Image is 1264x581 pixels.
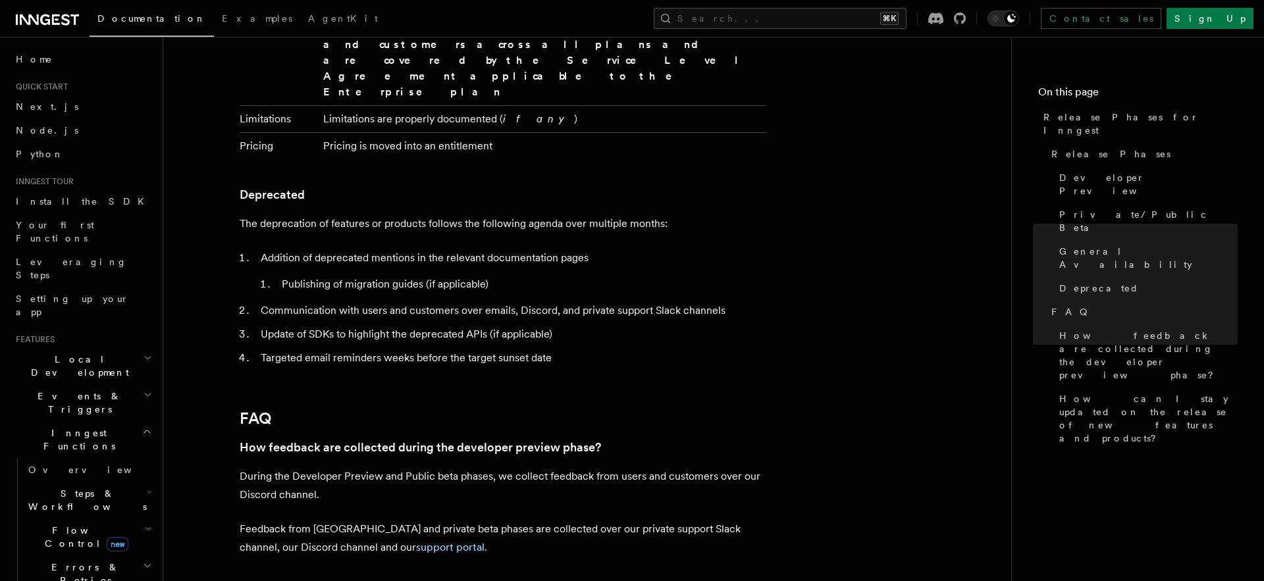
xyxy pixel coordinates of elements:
span: Setting up your app [16,293,129,317]
a: How feedback are collected during the developer preview phase? [240,438,601,457]
span: Release Phases for Inngest [1043,111,1238,137]
span: Your first Functions [16,220,94,243]
p: Feedback from [GEOGRAPHIC_DATA] and private beta phases are collected over our private support Sl... [240,520,766,557]
li: Addition of deprecated mentions in the relevant documentation pages [257,249,766,293]
span: Install the SDK [16,196,152,207]
span: Steps & Workflows [23,487,147,513]
a: FAQ [1046,300,1238,324]
a: Deprecated [1054,276,1238,300]
button: Toggle dark mode [987,11,1019,26]
span: How feedback are collected during the developer preview phase? [1059,329,1238,382]
span: General Availability [1059,245,1238,271]
span: Examples [222,13,292,24]
button: Steps & Workflows [23,482,155,518]
a: Deprecated [240,186,305,204]
a: Examples [214,4,300,36]
button: Flow Controlnew [23,518,155,555]
span: Deprecated [1059,282,1139,295]
span: Developer Preview [1059,171,1238,197]
a: FAQ [240,409,271,428]
span: Inngest Functions [11,426,142,453]
span: Flow Control [23,524,145,550]
td: Limitations [240,105,318,132]
li: Communication with users and customers over emails, Discord, and private support Slack channels [257,301,766,320]
td: Limitations are properly documented ( ) [318,105,766,132]
span: AgentKit [308,13,378,24]
kbd: ⌘K [880,12,899,25]
a: Sign Up [1167,8,1253,29]
a: Install the SDK [11,189,155,213]
span: Events & Triggers [11,390,144,416]
span: Documentation [97,13,206,24]
li: Update of SDKs to highlight the deprecated APIs (if applicable) [257,325,766,343]
a: Setting up your app [11,287,155,324]
a: Private/Public Beta [1054,203,1238,240]
a: How feedback are collected during the developer preview phase? [1054,324,1238,387]
a: Leveraging Steps [11,250,155,287]
td: Production Use [240,15,318,105]
span: new [107,537,128,551]
li: Targeted email reminders weeks before the target sunset date [257,349,766,367]
a: Contact sales [1041,8,1161,29]
a: Release Phases for Inngest [1038,105,1238,142]
a: support portal [416,541,485,553]
span: Overview [28,465,164,475]
button: Local Development [11,347,155,384]
span: Leveraging Steps [16,257,127,280]
span: Python [16,149,64,159]
h4: On this page [1038,84,1238,105]
span: Private/Public Beta [1059,208,1238,234]
a: Release Phases [1046,142,1238,166]
span: Inngest tour [11,176,74,187]
a: Next.js [11,95,155,118]
button: Search...⌘K [654,8,907,29]
span: Next.js [16,101,78,112]
a: Home [11,47,155,71]
span: Node.js [16,125,78,136]
span: Quick start [11,82,68,92]
a: General Availability [1054,240,1238,276]
span: Release Phases [1051,147,1171,161]
button: Events & Triggers [11,384,155,421]
span: FAQ [1051,305,1094,318]
p: During the Developer Preview and Public beta phases, we collect feedback from users and customers... [240,467,766,504]
span: How can I stay updated on the release of new features and products? [1059,392,1238,445]
a: Developer Preview [1054,166,1238,203]
a: Documentation [90,4,214,37]
a: Python [11,142,155,166]
a: Node.js [11,118,155,142]
strong: Ready to be used in production by users and customers across all plans and are covered by the Ser... [323,22,759,98]
a: AgentKit [300,4,386,36]
em: if any [503,113,574,125]
button: Inngest Functions [11,421,155,458]
a: Overview [23,458,155,482]
span: Local Development [11,353,144,379]
a: Your first Functions [11,213,155,250]
li: Publishing of migration guides (if applicable) [278,275,766,293]
p: The deprecation of features or products follows the following agenda over multiple months: [240,215,766,233]
td: Pricing [240,132,318,159]
span: Home [16,53,53,66]
td: Pricing is moved into an entitlement [318,132,766,159]
span: Features [11,334,55,345]
a: How can I stay updated on the release of new features and products? [1054,387,1238,450]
